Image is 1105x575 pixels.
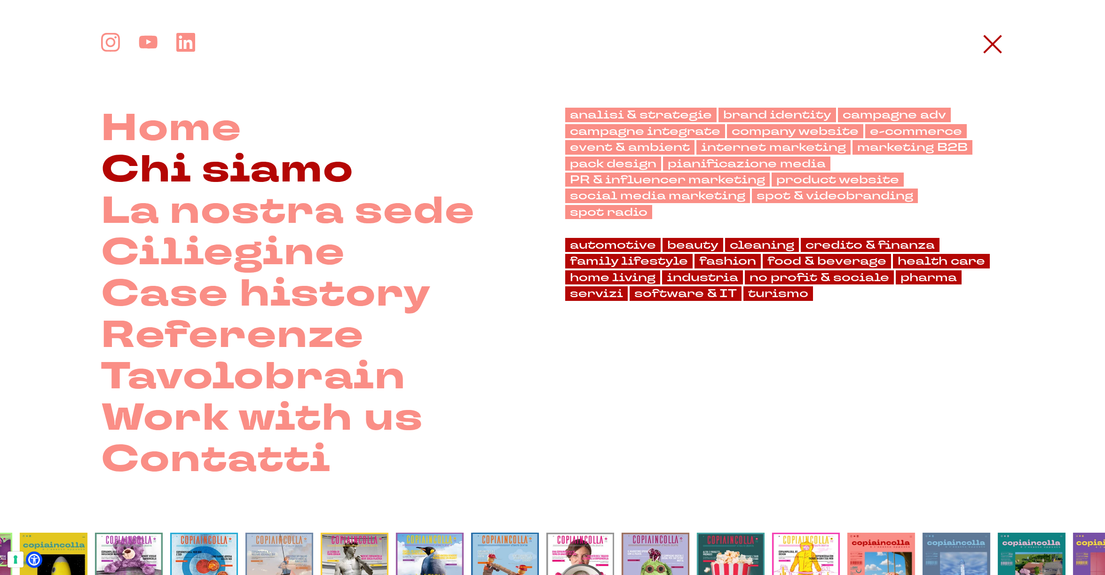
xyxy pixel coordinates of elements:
[565,140,695,154] a: event & ambient
[101,149,354,190] a: Chi siamo
[663,238,723,252] a: beauty
[893,254,990,268] a: health care
[101,108,242,149] a: Home
[101,397,423,439] a: Work with us
[101,315,364,356] a: Referenze
[725,238,799,252] a: cleaning
[630,286,742,300] a: software & IT
[101,190,475,232] a: La nostra sede
[763,254,891,268] a: food & beverage
[852,140,972,154] a: marketing B2B
[565,286,628,300] a: servizi
[772,173,904,187] a: product website
[565,157,661,171] a: pack design
[801,238,939,252] a: credito & finanza
[565,238,661,252] a: automotive
[695,254,761,268] a: fashion
[662,270,743,284] a: industria
[565,124,725,138] a: campagne integrate
[838,108,951,122] a: campagne adv
[101,232,345,273] a: Ciliegine
[565,254,693,268] a: family lifestyle
[565,270,660,284] a: home living
[101,439,331,480] a: Contatti
[28,554,40,566] a: Open Accessibility Menu
[565,108,717,122] a: analisi & strategie
[101,356,406,397] a: Tavolobrain
[565,189,750,203] a: social media marketing
[565,173,770,187] a: PR & influencer marketing
[663,157,830,171] a: pianificazione media
[745,270,894,284] a: no profit & sociale
[565,205,652,219] a: spot radio
[718,108,836,122] a: brand identity
[743,286,813,300] a: turismo
[696,140,851,154] a: internet marketing
[101,273,431,315] a: Case history
[865,124,967,138] a: e-commerce
[8,551,24,567] button: Le tue preferenze relative al consenso per le tecnologie di tracciamento
[727,124,863,138] a: company website
[752,189,918,203] a: spot & videobranding
[896,270,962,284] a: pharma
